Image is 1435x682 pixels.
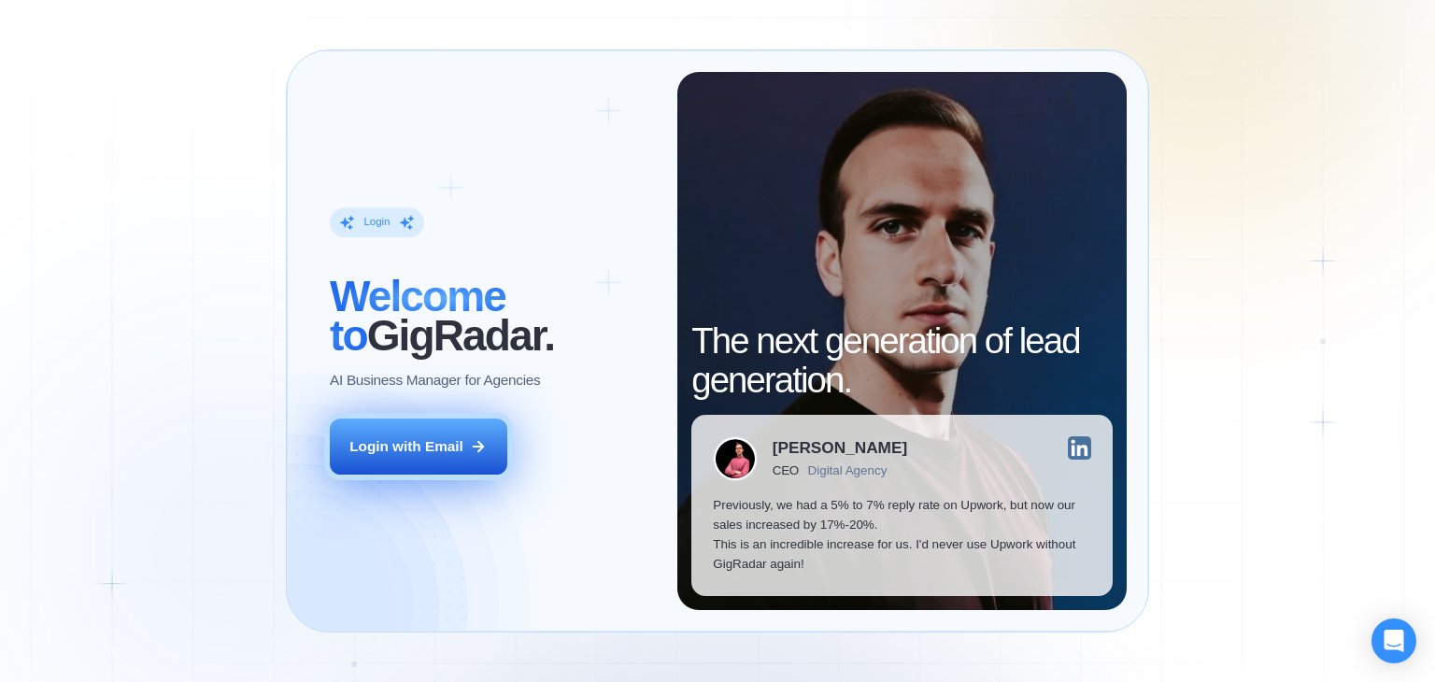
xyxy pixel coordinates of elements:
p: AI Business Manager for Agencies [330,370,540,390]
button: Login with Email [330,419,507,475]
div: CEO [773,463,799,477]
p: Previously, we had a 5% to 7% reply rate on Upwork, but now our sales increased by 17%-20%. This ... [713,495,1091,575]
span: Welcome to [330,273,505,361]
h2: ‍ GigRadar. [330,277,656,356]
div: Login [363,216,390,230]
div: Login with Email [349,436,463,456]
h2: The next generation of lead generation. [691,321,1113,400]
div: [PERSON_NAME] [773,440,907,456]
div: Digital Agency [808,463,888,477]
div: Open Intercom Messenger [1371,618,1416,663]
